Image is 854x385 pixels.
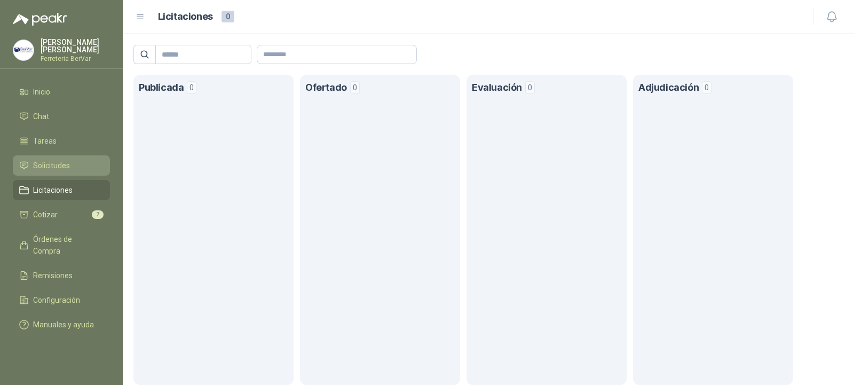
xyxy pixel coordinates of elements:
[33,160,70,171] span: Solicitudes
[92,210,104,219] span: 7
[41,38,110,53] p: [PERSON_NAME] [PERSON_NAME]
[139,80,184,96] h1: Publicada
[525,81,535,94] span: 0
[222,11,234,22] span: 0
[33,233,100,257] span: Órdenes de Compra
[33,319,94,331] span: Manuales y ayuda
[33,111,49,122] span: Chat
[472,80,522,96] h1: Evaluación
[350,81,360,94] span: 0
[13,131,110,151] a: Tareas
[187,81,196,94] span: 0
[13,205,110,225] a: Cotizar7
[13,290,110,310] a: Configuración
[305,80,347,96] h1: Ofertado
[33,209,58,221] span: Cotizar
[13,180,110,200] a: Licitaciones
[13,13,67,26] img: Logo peakr
[702,81,711,94] span: 0
[13,106,110,127] a: Chat
[13,40,34,60] img: Company Logo
[13,155,110,176] a: Solicitudes
[13,82,110,102] a: Inicio
[41,56,110,62] p: Ferreteria BerVar
[158,9,213,25] h1: Licitaciones
[33,270,73,281] span: Remisiones
[33,294,80,306] span: Configuración
[638,80,699,96] h1: Adjudicación
[33,135,57,147] span: Tareas
[13,229,110,261] a: Órdenes de Compra
[33,86,50,98] span: Inicio
[13,265,110,286] a: Remisiones
[13,315,110,335] a: Manuales y ayuda
[33,184,73,196] span: Licitaciones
